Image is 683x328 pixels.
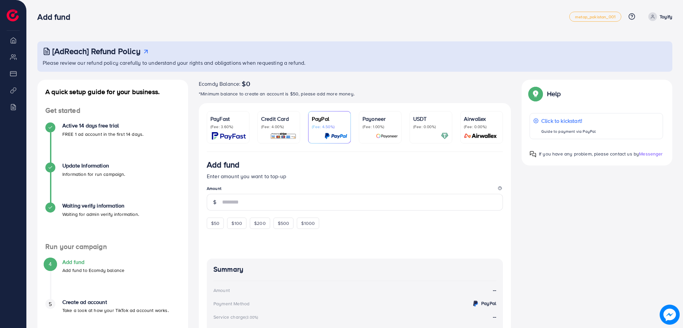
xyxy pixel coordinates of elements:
[62,130,143,138] p: FREE 1 ad account in the first 14 days.
[210,115,246,123] p: PayFast
[464,124,499,129] p: (Fee: 0.00%)
[254,220,266,227] span: $200
[207,172,503,180] p: Enter amount you want to top-up
[49,300,52,308] span: 5
[660,13,672,21] p: Toyify
[62,170,125,178] p: Information for run campaign.
[363,115,398,123] p: Payoneer
[37,243,188,251] h4: Run your campaign
[213,287,230,294] div: Amount
[62,259,124,265] h4: Add fund
[213,265,496,274] h4: Summary
[199,80,240,88] span: Ecomdy Balance:
[245,315,258,320] small: (3.00%)
[547,90,561,98] p: Help
[278,220,289,227] span: $500
[7,9,19,21] img: logo
[539,150,639,157] span: If you have any problem, please contact us by
[62,210,139,218] p: Waiting for admin verify information.
[472,300,480,308] img: credit
[270,132,296,140] img: card
[49,260,52,268] span: 4
[213,300,249,307] div: Payment Method
[37,12,75,22] h3: Add fund
[199,90,511,98] p: *Minimum balance to create an account is $50, please add more money.
[37,259,188,299] li: Add fund
[363,124,398,129] p: (Fee: 1.00%)
[212,132,246,140] img: card
[312,115,347,123] p: PayPal
[242,80,250,88] span: $0
[493,313,496,320] strong: --
[62,162,125,169] h4: Update Information
[569,12,621,22] a: metap_pakistan_001
[231,220,242,227] span: $100
[62,122,143,129] h4: Active 14 days free trial
[301,220,315,227] span: $1000
[37,162,188,203] li: Update Information
[441,132,449,140] img: card
[52,46,140,56] h3: [AdReach] Refund Policy
[213,314,260,320] div: Service charge
[493,286,496,294] strong: --
[481,300,496,307] strong: PayPal
[646,12,672,21] a: Toyify
[62,299,169,305] h4: Create ad account
[324,132,347,140] img: card
[62,203,139,209] h4: Waiting verify information
[541,117,596,125] p: Click to kickstart!
[43,59,668,67] p: Please review our refund policy carefully to understand your rights and obligations when requesti...
[261,124,296,129] p: (Fee: 4.00%)
[530,151,536,157] img: Popup guide
[207,160,239,170] h3: Add fund
[541,127,596,135] p: Guide to payment via PayPal
[575,15,616,19] span: metap_pakistan_001
[261,115,296,123] p: Credit Card
[530,88,542,100] img: Popup guide
[312,124,347,129] p: (Fee: 4.50%)
[207,186,503,194] legend: Amount
[462,132,499,140] img: card
[376,132,398,140] img: card
[210,124,246,129] p: (Fee: 3.60%)
[413,115,449,123] p: USDT
[37,106,188,115] h4: Get started
[413,124,449,129] p: (Fee: 0.00%)
[211,220,219,227] span: $50
[639,150,663,157] span: Messenger
[464,115,499,123] p: Airwallex
[37,203,188,243] li: Waiting verify information
[62,306,169,314] p: Take a look at how your TikTok ad account works.
[37,122,188,162] li: Active 14 days free trial
[62,266,124,274] p: Add fund to Ecomdy balance
[37,88,188,96] h4: A quick setup guide for your business.
[660,305,680,325] img: image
